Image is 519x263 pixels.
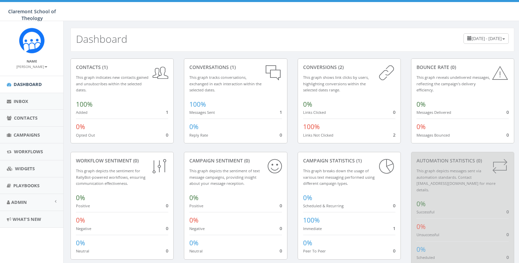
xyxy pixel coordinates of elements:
[14,81,42,87] span: Dashboard
[416,209,435,214] small: Successful
[76,168,145,186] small: This graph depicts the sentiment for RallyBot-powered workflows, ensuring communication effective...
[189,122,199,131] span: 0%
[76,157,168,164] div: Workflow Sentiment
[132,157,139,164] span: (0)
[14,115,37,121] span: Contacts
[15,165,35,172] span: Widgets
[280,109,282,115] span: 1
[189,193,199,202] span: 0%
[393,109,395,115] span: 0
[14,98,28,104] span: Inbox
[303,239,312,247] span: 0%
[189,226,205,231] small: Negative
[189,216,199,225] span: 0%
[76,122,85,131] span: 0%
[243,157,250,164] span: (0)
[303,100,312,109] span: 0%
[416,199,426,208] span: 0%
[189,248,203,253] small: Neutral
[303,168,375,186] small: This graph breaks down the usage of various text messaging performed using different campaign types.
[303,226,322,231] small: Immediate
[76,216,85,225] span: 0%
[393,132,395,138] span: 2
[280,203,282,209] span: 0
[189,239,199,247] span: 0%
[416,157,509,164] div: Automation Statistics
[76,193,85,202] span: 0%
[303,157,395,164] div: Campaign Statistics
[303,216,320,225] span: 100%
[16,63,47,69] a: [PERSON_NAME]
[76,226,91,231] small: Negative
[303,248,326,253] small: Peer To Peer
[416,75,490,92] small: This graph reveals undelivered messages, reflecting the campaign's delivery efficiency.
[76,133,95,138] small: Opted Out
[303,133,333,138] small: Links Not Clicked
[280,248,282,254] span: 0
[76,203,90,208] small: Positive
[229,64,236,70] span: (1)
[189,203,203,208] small: Positive
[189,168,260,186] small: This graph depicts the sentiment of text message campaigns, providing insight about your message ...
[76,239,85,247] span: 0%
[303,193,312,202] span: 0%
[416,122,426,131] span: 0%
[416,110,451,115] small: Messages Delivered
[393,203,395,209] span: 0
[8,8,56,21] span: Claremont School of Theology
[303,64,395,71] div: conversions
[189,100,206,109] span: 100%
[416,255,435,260] small: Scheduled
[355,157,362,164] span: (1)
[166,203,168,209] span: 0
[76,248,89,253] small: Neutral
[416,168,496,192] small: This graph depicts messages sent via automation standards. Contact [EMAIL_ADDRESS][DOMAIN_NAME] f...
[303,75,369,92] small: This graph shows link clicks by users, highlighting conversions within the selected dates range.
[189,133,208,138] small: Reply Rate
[472,35,502,41] span: [DATE] - [DATE]
[506,209,509,215] span: 0
[76,64,168,71] div: contacts
[393,248,395,254] span: 0
[166,248,168,254] span: 0
[506,254,509,260] span: 0
[416,100,426,109] span: 0%
[166,109,168,115] span: 1
[27,59,37,64] small: Name
[189,110,215,115] small: Messages Sent
[416,232,439,237] small: Unsuccessful
[76,110,88,115] small: Added
[303,110,326,115] small: Links Clicked
[189,64,282,71] div: conversations
[416,133,450,138] small: Messages Bounced
[14,148,43,155] span: Workflows
[416,64,509,71] div: Bounce Rate
[13,182,40,189] span: Playbooks
[506,231,509,238] span: 0
[189,75,262,92] small: This graph tracks conversations, exchanged in each interaction within the selected dates.
[101,64,108,70] span: (1)
[449,64,456,70] span: (0)
[337,64,344,70] span: (2)
[416,222,426,231] span: 0%
[280,132,282,138] span: 0
[11,199,27,205] span: Admin
[76,100,93,109] span: 100%
[76,75,148,92] small: This graph indicates new contacts gained and unsubscribes within the selected dates.
[19,28,45,53] img: Rally_Corp_Icon.png
[475,157,482,164] span: (0)
[506,132,509,138] span: 0
[76,33,127,45] h2: Dashboard
[393,225,395,231] span: 1
[166,132,168,138] span: 0
[13,216,41,222] span: What's New
[166,225,168,231] span: 0
[416,245,426,254] span: 0%
[14,132,40,138] span: Campaigns
[16,64,47,69] small: [PERSON_NAME]
[280,225,282,231] span: 0
[189,157,282,164] div: Campaign Sentiment
[303,203,344,208] small: Scheduled & Recurring
[303,122,320,131] span: 100%
[506,109,509,115] span: 0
